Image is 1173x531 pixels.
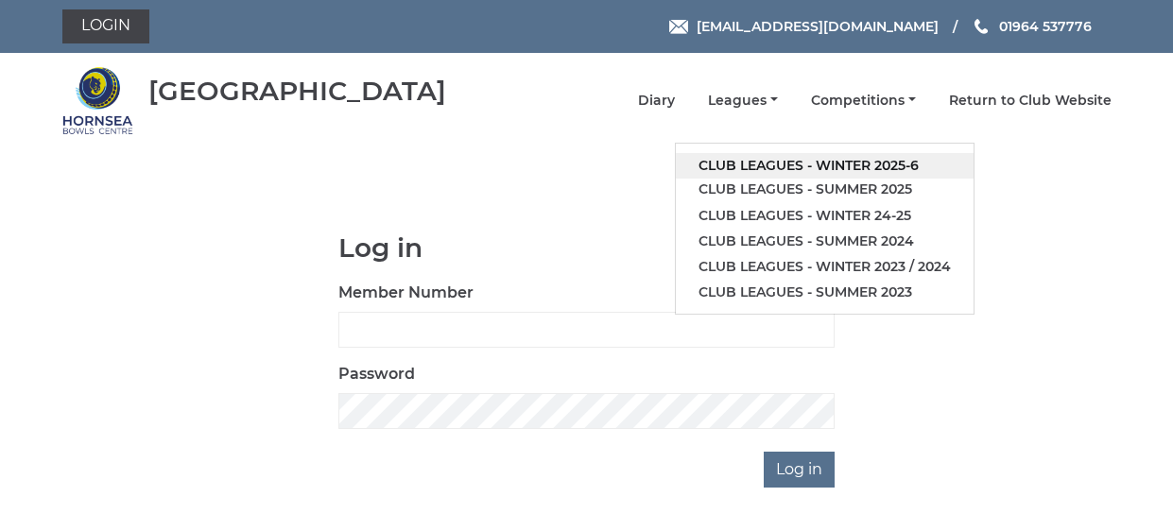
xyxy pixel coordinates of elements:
[949,92,1112,110] a: Return to Club Website
[676,177,974,202] a: Club leagues - Summer 2025
[811,92,916,110] a: Competitions
[669,16,939,37] a: Email [EMAIL_ADDRESS][DOMAIN_NAME]
[338,282,474,304] label: Member Number
[675,143,975,315] ul: Leagues
[338,233,835,263] h1: Log in
[676,203,974,229] a: Club leagues - Winter 24-25
[764,452,835,488] input: Log in
[338,363,415,385] label: Password
[676,153,974,179] a: Club leagues - Winter 2025-6
[676,229,974,254] a: Club leagues - Summer 2024
[999,18,1092,35] span: 01964 537776
[669,20,688,34] img: Email
[676,280,974,305] a: Club leagues - Summer 2023
[62,65,133,136] img: Hornsea Bowls Centre
[638,92,675,110] a: Diary
[708,92,778,110] a: Leagues
[972,16,1092,37] a: Phone us 01964 537776
[697,18,939,35] span: [EMAIL_ADDRESS][DOMAIN_NAME]
[148,77,446,106] div: [GEOGRAPHIC_DATA]
[62,9,149,43] a: Login
[676,254,974,280] a: Club leagues - Winter 2023 / 2024
[975,19,988,34] img: Phone us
